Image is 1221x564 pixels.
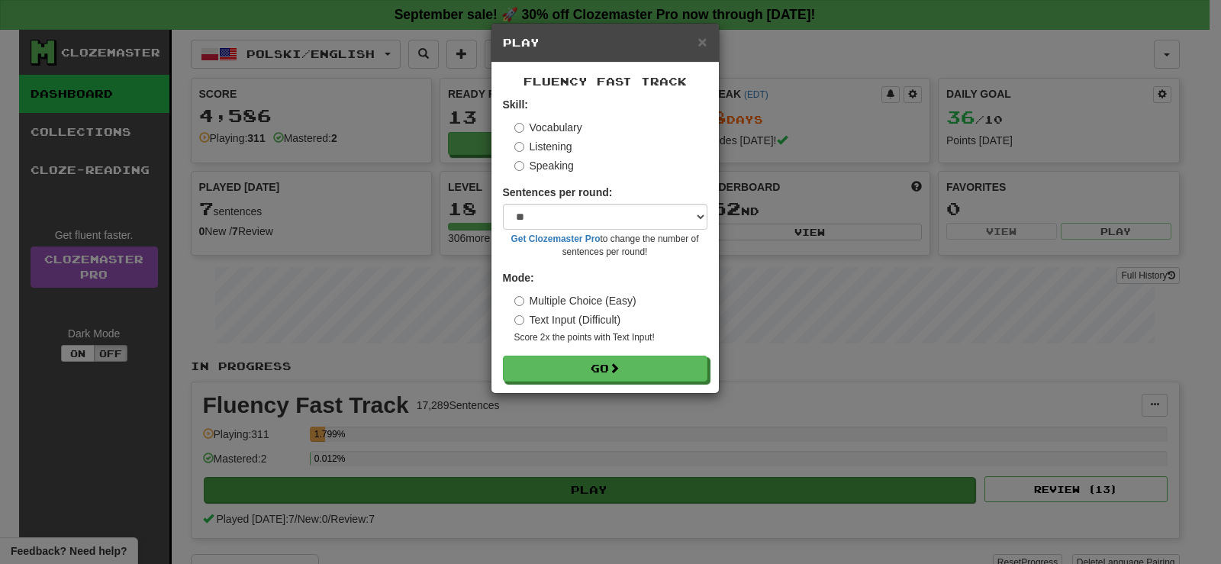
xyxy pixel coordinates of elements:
[503,272,534,284] strong: Mode:
[503,356,707,382] button: Go
[503,98,528,111] strong: Skill:
[514,142,524,152] input: Listening
[514,120,582,135] label: Vocabulary
[514,123,524,133] input: Vocabulary
[514,158,574,173] label: Speaking
[697,33,707,50] span: ×
[514,161,524,171] input: Speaking
[503,233,707,259] small: to change the number of sentences per round!
[697,34,707,50] button: Close
[511,234,601,244] a: Get Clozemaster Pro
[514,296,524,306] input: Multiple Choice (Easy)
[514,312,621,327] label: Text Input (Difficult)
[514,315,524,325] input: Text Input (Difficult)
[524,75,687,88] span: Fluency Fast Track
[514,139,572,154] label: Listening
[503,35,707,50] h5: Play
[503,185,613,200] label: Sentences per round:
[514,331,707,344] small: Score 2x the points with Text Input !
[514,293,636,308] label: Multiple Choice (Easy)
